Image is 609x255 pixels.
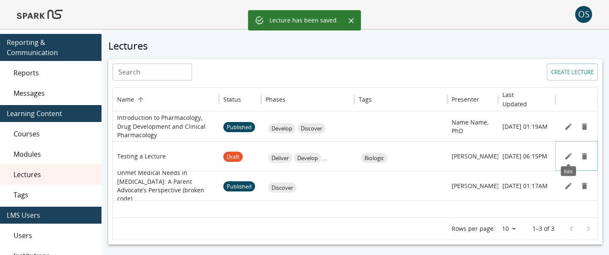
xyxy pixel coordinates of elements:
[359,95,372,103] div: Tags
[502,122,548,131] p: [DATE] 01:19AM
[452,118,494,135] p: Name Name, PhD
[564,182,573,190] svg: Edit
[499,223,519,235] div: 10
[578,180,591,192] button: Remove
[580,122,589,131] svg: Remove
[14,129,95,139] span: Courses
[345,14,358,27] button: Close
[502,152,547,161] p: [DATE] 06:15PM
[14,68,95,78] span: Reports
[452,95,479,103] div: Presenter
[502,90,538,109] h6: Last Updated
[223,113,255,142] span: Published
[135,94,147,105] button: Sort
[269,13,338,28] div: Lecture has been saved.
[14,230,95,241] span: Users
[547,64,598,80] button: Create lecture
[578,120,591,133] button: Remove
[562,180,575,192] button: Edit
[7,108,95,119] span: Learning Content
[564,122,573,131] svg: Edit
[7,210,95,220] span: LMS Users
[452,152,499,161] p: [PERSON_NAME]
[223,172,255,201] span: Published
[502,182,548,190] p: [DATE] 01:17AM
[14,190,95,200] span: Tags
[223,95,241,103] div: Status
[561,166,576,176] div: Edit
[539,94,551,105] button: Sort
[373,94,384,105] button: Sort
[532,225,554,233] p: 1–3 of 3
[266,95,285,103] div: Phases
[17,4,63,25] img: Logo of SPARK at Stanford
[452,182,499,190] p: [PERSON_NAME]
[580,152,589,161] svg: Remove
[562,150,575,163] button: Edit
[578,150,591,163] button: Remove
[117,114,215,139] p: Introduction to Pharmacology, Drug Development and Clinical Pharmacology
[223,142,243,172] span: Draft
[14,88,95,98] span: Messages
[117,95,134,103] div: Name
[117,169,215,202] p: Unmet Medical Needs in [MEDICAL_DATA]: A Parent Advocate’s Perspective (broken code)
[575,6,592,23] button: account of current user
[14,169,95,180] span: Lectures
[562,120,575,133] button: Edit
[580,182,589,190] svg: Remove
[452,225,495,233] p: Rows per page:
[480,94,492,105] button: Sort
[14,149,95,159] span: Modules
[7,37,95,58] span: Reporting & Communication
[575,6,592,23] div: OS
[242,94,254,105] button: Sort
[117,152,166,161] p: Testing a Lecture
[108,39,602,53] h5: Lectures
[286,94,298,105] button: Sort
[564,152,573,161] svg: Edit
